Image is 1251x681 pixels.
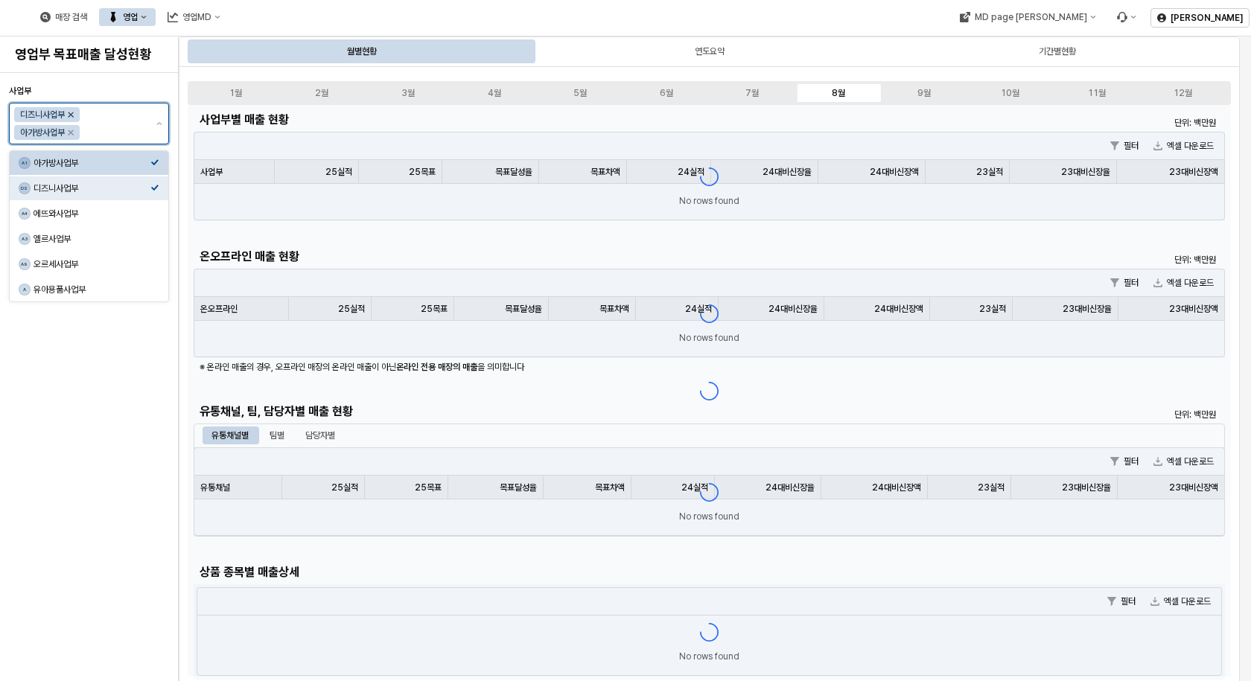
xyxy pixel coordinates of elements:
div: 4월 [488,88,501,98]
label: 12월 [1139,86,1226,100]
div: Remove 아가방사업부 [68,130,74,135]
label: 2월 [279,86,366,100]
div: 2월 [315,88,328,98]
span: 사업부 [9,86,31,96]
span: A4 [19,208,30,219]
span: DS [19,183,30,194]
label: 3월 [365,86,451,100]
div: 12월 [1174,88,1192,98]
label: 6월 [623,86,710,100]
div: MD page [PERSON_NAME] [974,12,1086,22]
span: A [19,284,30,295]
div: 유아용품사업부 [34,284,150,295]
div: 8월 [832,88,845,98]
label: 10월 [967,86,1054,100]
div: 1월 [229,88,242,98]
main: App Frame [179,36,1251,681]
div: 매장 검색 [31,8,96,26]
div: 엘르사업부 [34,233,150,245]
div: 5월 [573,88,587,98]
div: 영업 [99,8,156,26]
div: 10월 [1001,88,1019,98]
label: 1월 [193,86,279,100]
span: A1 [19,158,30,168]
div: 아가방사업부 [34,157,150,169]
div: 7월 [745,88,759,98]
button: 제안 사항 표시 [150,103,168,144]
div: 매장 검색 [55,12,87,22]
div: MD page 이동 [950,8,1104,26]
div: 디즈니사업부 [20,107,65,122]
div: 연도요약 [695,42,725,60]
div: 영업MD [182,12,211,22]
label: 4월 [451,86,538,100]
div: 월별현황 [347,42,377,60]
div: Menu item 6 [1107,8,1145,26]
div: 영업 [123,12,138,22]
span: A9 [19,259,30,269]
div: 월별현황 [189,39,534,63]
label: 8월 [795,86,882,100]
span: A3 [19,234,30,244]
div: 기간별현황 [885,39,1229,63]
div: 11월 [1088,88,1106,98]
div: Remove 디즈니사업부 [68,112,74,118]
label: 7월 [709,86,795,100]
div: 에뜨와사업부 [34,208,150,220]
p: [PERSON_NAME] [1171,12,1243,24]
h4: 영업부 목표매출 달성현황 [15,47,163,62]
div: 영업MD [159,8,229,26]
div: 연도요약 [537,39,882,63]
div: 기간별현황 [1039,42,1076,60]
div: 6월 [660,88,673,98]
div: 3월 [401,88,415,98]
div: Select an option [10,150,168,302]
div: 아가방사업부 [20,125,65,140]
label: 11월 [1054,86,1140,100]
label: 9월 [882,86,968,100]
div: 오르세사업부 [34,258,150,270]
div: 9월 [917,88,931,98]
div: 디즈니사업부 [34,182,150,194]
label: 5월 [537,86,623,100]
